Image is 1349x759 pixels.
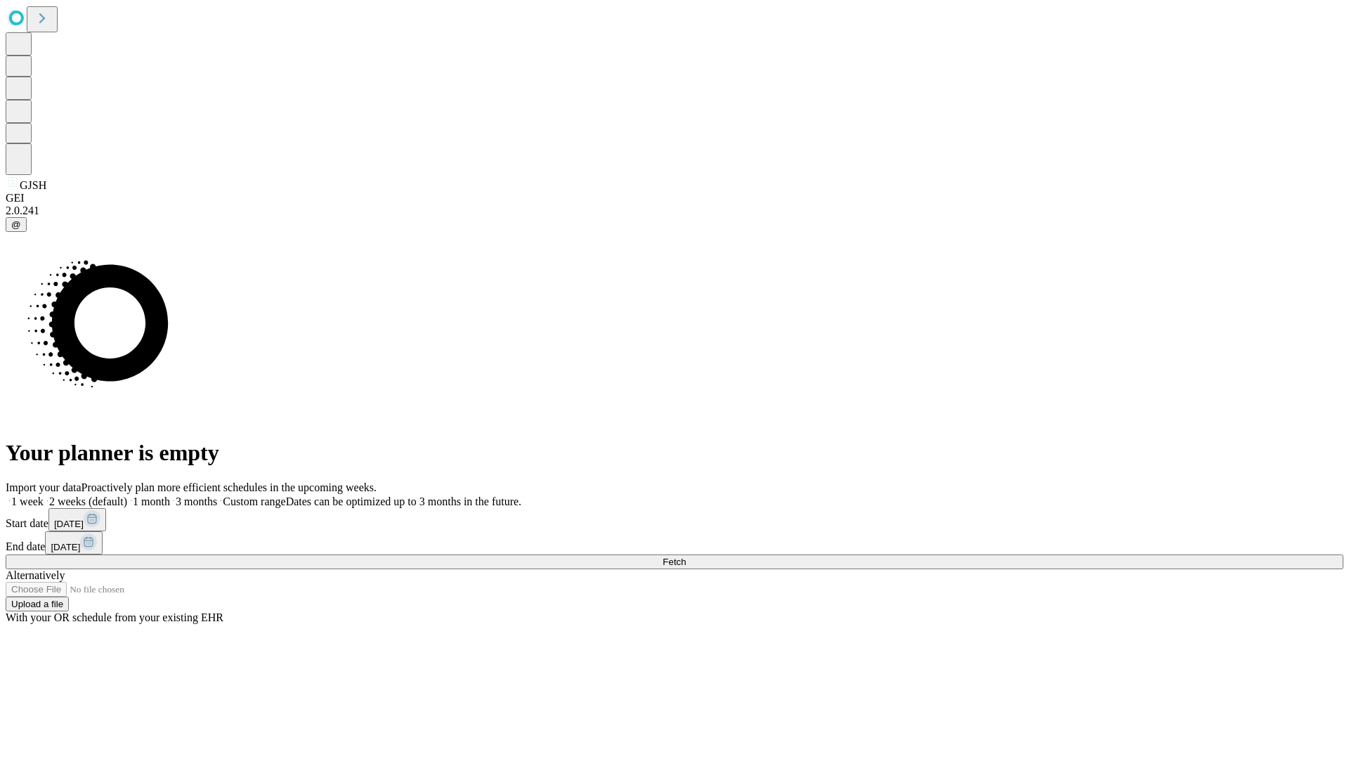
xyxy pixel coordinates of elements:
span: With your OR schedule from your existing EHR [6,611,223,623]
span: @ [11,219,21,230]
span: 1 month [133,495,170,507]
button: [DATE] [45,531,103,554]
span: 2 weeks (default) [49,495,127,507]
span: 1 week [11,495,44,507]
span: Fetch [663,557,686,567]
span: Proactively plan more efficient schedules in the upcoming weeks. [82,481,377,493]
h1: Your planner is empty [6,440,1343,466]
div: GEI [6,192,1343,205]
button: [DATE] [48,508,106,531]
button: Fetch [6,554,1343,569]
span: Custom range [223,495,285,507]
span: Import your data [6,481,82,493]
span: GJSH [20,179,46,191]
div: 2.0.241 [6,205,1343,217]
span: [DATE] [54,519,84,529]
span: 3 months [176,495,217,507]
button: Upload a file [6,597,69,611]
div: Start date [6,508,1343,531]
span: [DATE] [51,542,80,552]
span: Dates can be optimized up to 3 months in the future. [286,495,521,507]
div: End date [6,531,1343,554]
span: Alternatively [6,569,65,581]
button: @ [6,217,27,232]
